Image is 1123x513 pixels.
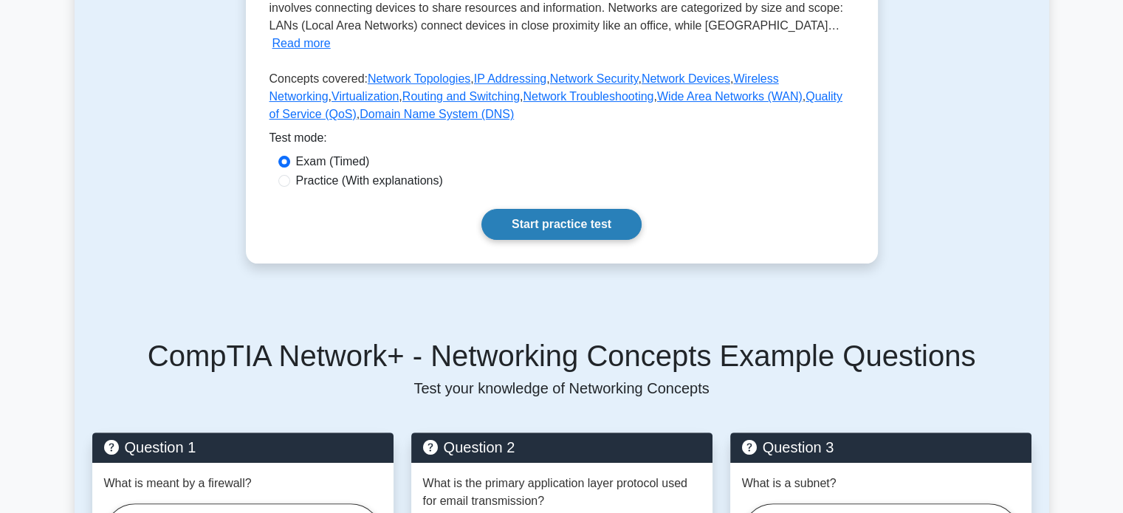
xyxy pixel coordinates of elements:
a: Network Troubleshooting [523,90,653,103]
p: Test your knowledge of Networking Concepts [92,379,1031,397]
p: What is the primary application layer protocol used for email transmission? [423,475,701,510]
p: What is meant by a firewall? [104,475,252,492]
a: Wide Area Networks (WAN) [657,90,803,103]
a: Domain Name System (DNS) [360,108,514,120]
h5: CompTIA Network+ - Networking Concepts Example Questions [92,338,1031,373]
a: Routing and Switching [402,90,520,103]
div: Test mode: [269,129,854,153]
a: Network Topologies [368,72,470,85]
a: Network Devices [642,72,730,85]
p: Concepts covered: , , , , , , , , , , [269,70,854,129]
a: Start practice test [481,209,642,240]
h5: Question 2 [423,438,701,456]
button: Read more [272,35,331,52]
a: Virtualization [332,90,399,103]
a: Network Security [550,72,639,85]
h5: Question 3 [742,438,1020,456]
h5: Question 1 [104,438,382,456]
label: Practice (With explanations) [296,172,443,190]
p: What is a subnet? [742,475,837,492]
label: Exam (Timed) [296,153,370,171]
a: IP Addressing [474,72,546,85]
